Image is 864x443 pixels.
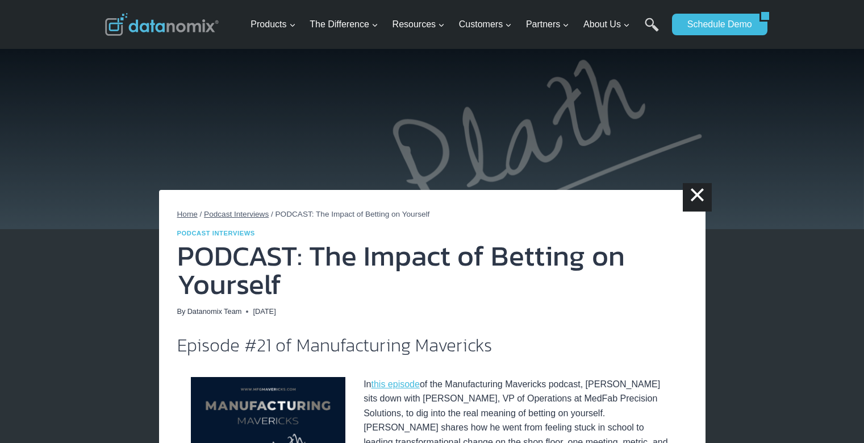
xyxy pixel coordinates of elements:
[177,230,255,237] a: Podcast Interviews
[645,18,659,43] a: Search
[526,17,569,32] span: Partners
[672,14,759,35] a: Schedule Demo
[177,242,687,299] h1: PODCAST: The Impact of Betting on Yourself
[683,183,711,212] a: ×
[105,13,219,36] img: Datanomix
[187,307,242,316] a: Datanomix Team
[372,379,420,389] a: this episode
[583,17,630,32] span: About Us
[271,210,273,218] span: /
[177,336,687,354] h2: Episode #21 of Manufacturing Mavericks
[276,210,430,218] span: PODCAST: The Impact of Betting on Yourself
[253,306,276,317] time: [DATE]
[200,210,202,218] span: /
[310,17,378,32] span: The Difference
[251,17,295,32] span: Products
[459,17,512,32] span: Customers
[177,208,687,221] nav: Breadcrumbs
[246,6,666,43] nav: Primary Navigation
[177,210,198,218] a: Home
[204,210,269,218] a: Podcast Interviews
[393,17,445,32] span: Resources
[177,306,186,317] span: By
